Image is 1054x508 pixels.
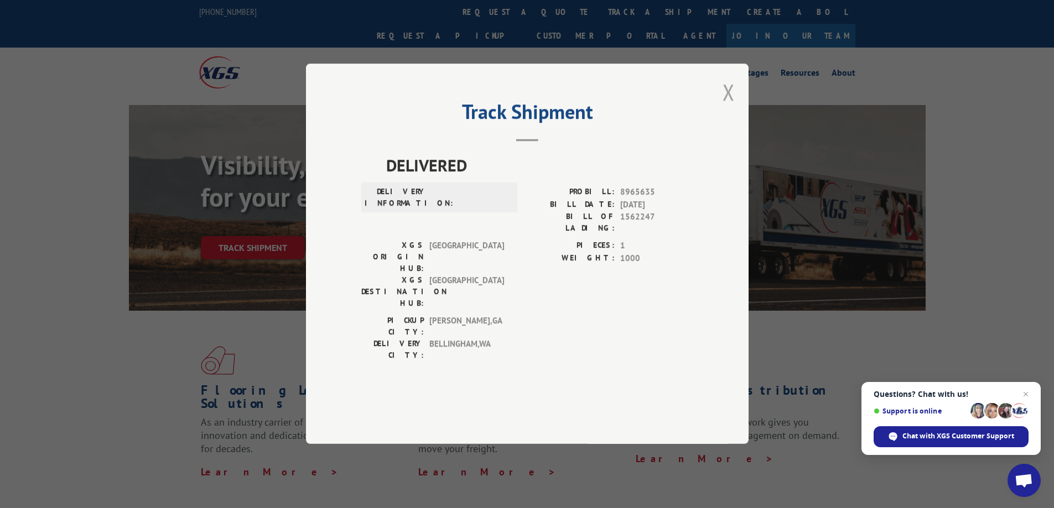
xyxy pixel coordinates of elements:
[1008,464,1041,497] a: Open chat
[874,426,1029,447] span: Chat with XGS Customer Support
[527,252,615,265] label: WEIGHT:
[361,338,424,362] label: DELIVERY CITY:
[429,338,504,362] span: BELLINGHAM , WA
[874,390,1029,399] span: Questions? Chat with us!
[361,315,424,338] label: PICKUP CITY:
[429,275,504,310] span: [GEOGRAPHIC_DATA]
[620,240,693,253] span: 1
[620,186,693,199] span: 8965635
[365,186,427,210] label: DELIVERY INFORMATION:
[527,186,615,199] label: PROBILL:
[429,315,504,338] span: [PERSON_NAME] , GA
[874,407,967,415] span: Support is online
[429,240,504,275] span: [GEOGRAPHIC_DATA]
[723,77,735,107] button: Close modal
[902,431,1014,441] span: Chat with XGS Customer Support
[361,275,424,310] label: XGS DESTINATION HUB:
[386,153,693,178] span: DELIVERED
[527,211,615,234] label: BILL OF LADING:
[527,198,615,211] label: BILL DATE:
[620,252,693,265] span: 1000
[620,211,693,234] span: 1562247
[620,198,693,211] span: [DATE]
[527,240,615,253] label: PIECES:
[361,104,693,125] h2: Track Shipment
[361,240,424,275] label: XGS ORIGIN HUB:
